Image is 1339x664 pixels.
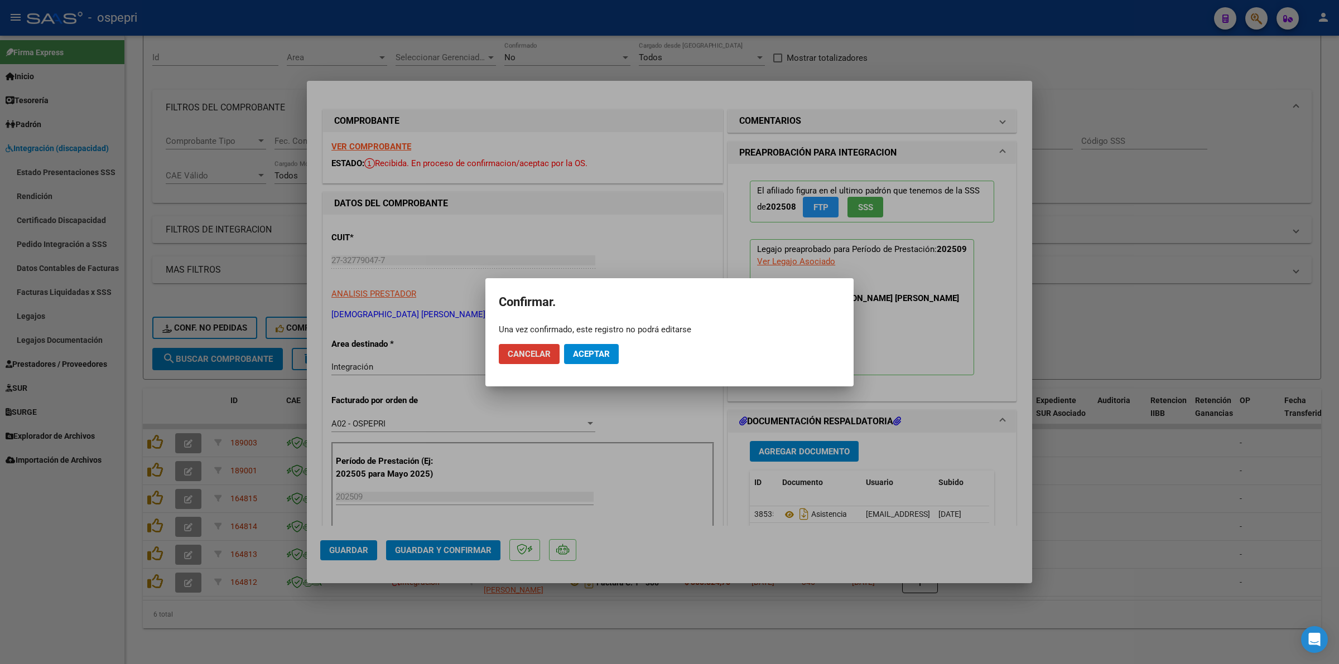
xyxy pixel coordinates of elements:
[499,344,560,364] button: Cancelar
[499,324,840,335] div: Una vez confirmado, este registro no podrá editarse
[573,349,610,359] span: Aceptar
[564,344,619,364] button: Aceptar
[508,349,551,359] span: Cancelar
[499,292,840,313] h2: Confirmar.
[1301,626,1328,653] div: Open Intercom Messenger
